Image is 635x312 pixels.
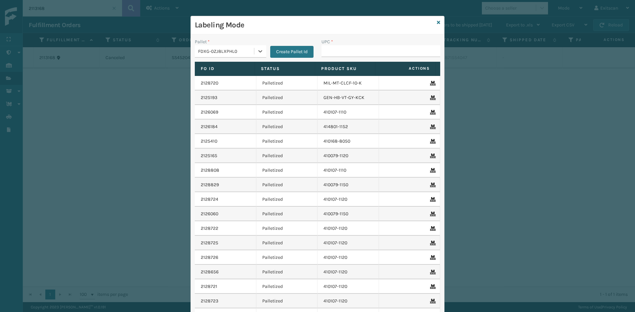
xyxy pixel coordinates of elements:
a: 2128722 [201,225,218,232]
td: 410079-1120 [317,149,379,163]
a: 2126060 [201,211,218,217]
label: Status [261,66,309,72]
td: Palletized [256,192,318,207]
a: 2128724 [201,196,218,203]
td: Palletized [256,265,318,279]
i: Remove From Pallet [430,226,434,231]
label: Fo Id [201,66,249,72]
a: 2128723 [201,298,218,304]
i: Remove From Pallet [430,299,434,303]
td: Palletized [256,120,318,134]
td: Palletized [256,207,318,221]
td: Palletized [256,279,318,294]
td: 410107-1120 [317,250,379,265]
td: Palletized [256,90,318,105]
span: Actions [377,63,434,74]
td: 410079-1150 [317,207,379,221]
i: Remove From Pallet [430,255,434,260]
td: Palletized [256,178,318,192]
td: Palletized [256,134,318,149]
td: 410107-1120 [317,294,379,308]
td: Palletized [256,294,318,308]
td: MIL-MT-CLCF-10-K [317,76,379,90]
i: Remove From Pallet [430,270,434,274]
i: Remove From Pallet [430,81,434,86]
td: Palletized [256,76,318,90]
a: 2128725 [201,240,218,246]
i: Remove From Pallet [430,154,434,158]
i: Remove From Pallet [430,183,434,187]
i: Remove From Pallet [430,197,434,202]
a: 2128721 [201,283,217,290]
td: GEN-HB-VT-GY-KCK [317,90,379,105]
td: 410107-1120 [317,221,379,236]
a: 2126069 [201,109,218,116]
td: Palletized [256,221,318,236]
td: Palletized [256,163,318,178]
a: 2128656 [201,269,219,275]
label: UPC [321,38,333,45]
a: 2128720 [201,80,218,87]
i: Remove From Pallet [430,124,434,129]
td: 410107-1120 [317,192,379,207]
td: 410107-1110 [317,105,379,120]
td: 410168-8050 [317,134,379,149]
td: Palletized [256,105,318,120]
i: Remove From Pallet [430,139,434,144]
td: Palletized [256,236,318,250]
a: 2125410 [201,138,217,145]
td: Palletized [256,149,318,163]
a: 2128808 [201,167,219,174]
td: 410107-1110 [317,163,379,178]
td: 410107-1120 [317,236,379,250]
td: 414801-1152 [317,120,379,134]
i: Remove From Pallet [430,212,434,216]
i: Remove From Pallet [430,95,434,100]
button: Create Pallet Id [270,46,314,58]
label: Pallet [195,38,210,45]
i: Remove From Pallet [430,284,434,289]
i: Remove From Pallet [430,110,434,115]
i: Remove From Pallet [430,168,434,173]
td: Palletized [256,250,318,265]
h3: Labeling Mode [195,20,434,30]
div: FDXG-0ZJ8LXPHL0 [198,48,255,55]
td: 410107-1120 [317,279,379,294]
td: 410107-1120 [317,265,379,279]
a: 2128829 [201,182,219,188]
a: 2128726 [201,254,218,261]
label: Product SKU [321,66,369,72]
a: 2125165 [201,153,217,159]
td: 410079-1150 [317,178,379,192]
a: 2126184 [201,123,218,130]
a: 2125193 [201,94,217,101]
i: Remove From Pallet [430,241,434,245]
